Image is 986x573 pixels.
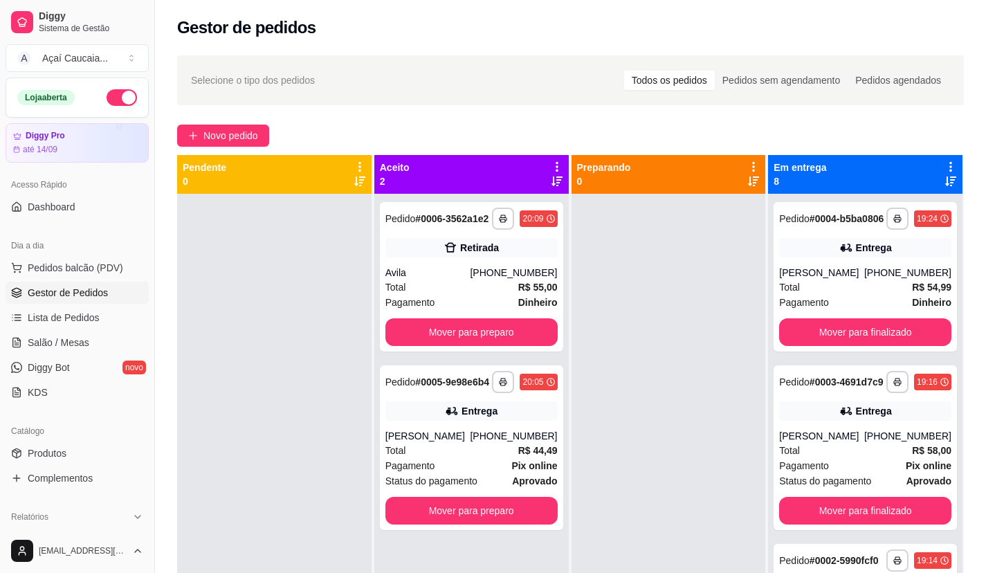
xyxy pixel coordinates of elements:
[864,429,951,443] div: [PHONE_NUMBER]
[779,318,951,346] button: Mover para finalizado
[28,286,108,300] span: Gestor de Pedidos
[6,381,149,403] a: KDS
[779,497,951,525] button: Mover para finalizado
[28,311,100,325] span: Lista de Pedidos
[17,90,75,105] div: Loja aberta
[906,460,951,471] strong: Pix online
[39,10,143,23] span: Diggy
[779,443,800,458] span: Total
[191,73,315,88] span: Selecione o tipo dos pedidos
[385,213,416,224] span: Pedido
[39,23,143,34] span: Sistema de Gestão
[107,89,137,106] button: Alterar Status
[917,213,938,224] div: 19:24
[810,213,884,224] strong: # 0004-b5ba0806
[779,555,810,566] span: Pedido
[848,71,949,90] div: Pedidos agendados
[6,534,149,567] button: [EMAIL_ADDRESS][DOMAIN_NAME]
[470,266,557,280] div: [PHONE_NUMBER]
[912,297,951,308] strong: Dinheiro
[17,51,31,65] span: A
[810,376,884,388] strong: # 0003-4691d7c9
[518,282,558,293] strong: R$ 55,00
[6,467,149,489] a: Complementos
[779,266,864,280] div: [PERSON_NAME]
[385,443,406,458] span: Total
[6,44,149,72] button: Select a team
[385,266,471,280] div: Avila
[28,336,89,349] span: Salão / Mesas
[28,385,48,399] span: KDS
[715,71,848,90] div: Pedidos sem agendamento
[522,213,543,224] div: 20:09
[779,473,871,489] span: Status do pagamento
[577,174,631,188] p: 0
[385,429,471,443] div: [PERSON_NAME]
[810,555,879,566] strong: # 0002-5990fcf0
[522,376,543,388] div: 20:05
[6,307,149,329] a: Lista de Pedidos
[912,282,951,293] strong: R$ 54,99
[385,473,477,489] span: Status do pagamento
[385,376,416,388] span: Pedido
[177,17,316,39] h2: Gestor de pedidos
[470,429,557,443] div: [PHONE_NUMBER]
[864,266,951,280] div: [PHONE_NUMBER]
[577,161,631,174] p: Preparando
[385,458,435,473] span: Pagamento
[26,131,65,141] article: Diggy Pro
[912,445,951,456] strong: R$ 58,00
[779,458,829,473] span: Pagamento
[385,280,406,295] span: Total
[28,261,123,275] span: Pedidos balcão (PDV)
[624,71,715,90] div: Todos os pedidos
[6,174,149,196] div: Acesso Rápido
[6,6,149,39] a: DiggySistema de Gestão
[385,295,435,310] span: Pagamento
[28,471,93,485] span: Complementos
[39,545,127,556] span: [EMAIL_ADDRESS][DOMAIN_NAME]
[28,200,75,214] span: Dashboard
[183,174,226,188] p: 0
[518,297,558,308] strong: Dinheiro
[11,511,48,522] span: Relatórios
[6,356,149,379] a: Diggy Botnovo
[906,475,951,486] strong: aprovado
[856,241,892,255] div: Entrega
[385,318,558,346] button: Mover para preparo
[512,475,557,486] strong: aprovado
[6,282,149,304] a: Gestor de Pedidos
[774,161,826,174] p: Em entrega
[188,131,198,140] span: plus
[415,213,489,224] strong: # 0006-3562a1e2
[6,235,149,257] div: Dia a dia
[177,125,269,147] button: Novo pedido
[28,446,66,460] span: Produtos
[380,161,410,174] p: Aceito
[779,295,829,310] span: Pagamento
[6,123,149,163] a: Diggy Proaté 14/09
[380,174,410,188] p: 2
[460,241,499,255] div: Retirada
[518,445,558,456] strong: R$ 44,49
[779,376,810,388] span: Pedido
[779,280,800,295] span: Total
[6,196,149,218] a: Dashboard
[774,174,826,188] p: 8
[203,128,258,143] span: Novo pedido
[462,404,497,418] div: Entrega
[779,429,864,443] div: [PERSON_NAME]
[6,257,149,279] button: Pedidos balcão (PDV)
[183,161,226,174] p: Pendente
[23,144,57,155] article: até 14/09
[511,460,557,471] strong: Pix online
[385,497,558,525] button: Mover para preparo
[42,51,108,65] div: Açaí Caucaia ...
[28,361,70,374] span: Diggy Bot
[415,376,489,388] strong: # 0005-9e98e6b4
[6,528,149,550] a: Relatórios de vendas
[917,555,938,566] div: 19:14
[6,442,149,464] a: Produtos
[6,331,149,354] a: Salão / Mesas
[917,376,938,388] div: 19:16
